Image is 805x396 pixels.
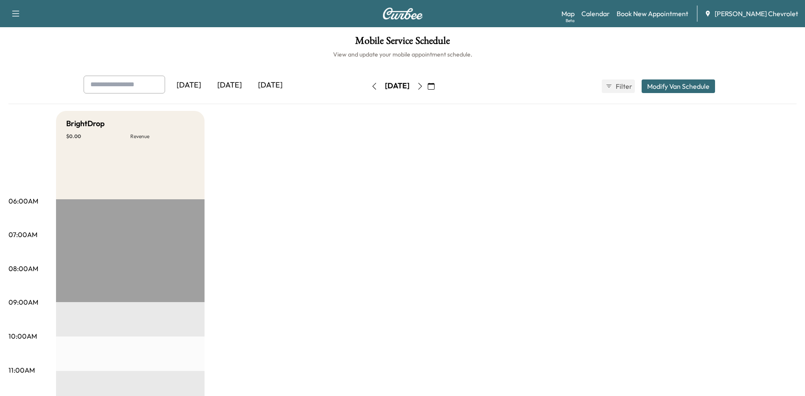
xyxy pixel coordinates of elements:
p: 07:00AM [8,229,37,240]
a: Book New Appointment [617,8,688,19]
div: [DATE] [250,76,291,95]
span: [PERSON_NAME] Chevrolet [715,8,798,19]
p: 08:00AM [8,263,38,274]
div: [DATE] [168,76,209,95]
p: 10:00AM [8,331,37,341]
a: MapBeta [561,8,575,19]
button: Modify Van Schedule [642,79,715,93]
div: Beta [566,17,575,24]
div: [DATE] [385,81,410,91]
p: $ 0.00 [66,133,130,140]
p: 09:00AM [8,297,38,307]
p: Revenue [130,133,194,140]
p: 06:00AM [8,196,38,206]
button: Filter [602,79,635,93]
h6: View and update your mobile appointment schedule. [8,50,797,59]
p: 11:00AM [8,365,35,375]
h1: Mobile Service Schedule [8,36,797,50]
img: Curbee Logo [382,8,423,20]
a: Calendar [581,8,610,19]
h5: BrightDrop [66,118,105,130]
div: [DATE] [209,76,250,95]
span: Filter [616,81,631,91]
